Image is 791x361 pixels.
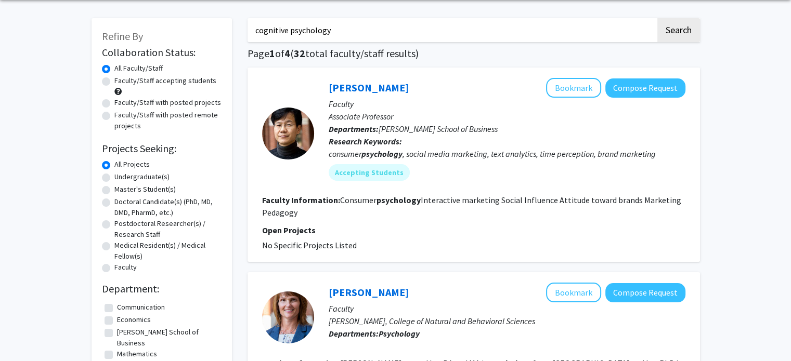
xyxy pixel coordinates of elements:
h2: Projects Seeking: [102,142,222,155]
h2: Department: [102,283,222,295]
p: Faculty [329,302,685,315]
fg-read-more: Consumer Interactive marketing Social Influence Attitude toward brands Marketing Pedagogy [262,195,681,218]
label: [PERSON_NAME] School of Business [117,327,219,349]
h2: Collaboration Status: [102,46,222,59]
label: Mathematics [117,349,157,359]
label: Faculty/Staff with posted projects [114,97,221,108]
span: No Specific Projects Listed [262,240,357,250]
button: Add Dae-Hee Kim to Bookmarks [546,78,601,98]
p: [PERSON_NAME], College of Natural and Behavioral Sciences [329,315,685,327]
button: Compose Request to Nicole Guajardo [605,283,685,302]
label: Faculty/Staff with posted remote projects [114,110,222,131]
b: Departments: [329,124,379,134]
label: Communication [117,302,165,313]
label: Master's Student(s) [114,184,176,195]
b: Research Keywords: [329,136,402,146]
button: Add Nicole Guajardo to Bookmarks [546,283,601,302]
span: 1 [269,47,275,60]
button: Compose Request to Dae-Hee Kim [605,78,685,98]
b: psychology [361,149,403,159]
a: [PERSON_NAME] [329,286,409,299]
span: Refine By [102,30,143,43]
b: Psychology [379,328,420,339]
p: Associate Professor [329,110,685,123]
b: Departments: [329,328,379,339]
label: Faculty/Staff accepting students [114,75,216,86]
input: Search Keywords [248,18,656,42]
b: psychology [377,195,421,205]
label: Faculty [114,262,137,273]
label: Postdoctoral Researcher(s) / Research Staff [114,218,222,240]
label: All Projects [114,159,150,170]
label: All Faculty/Staff [114,63,163,74]
label: Medical Resident(s) / Medical Fellow(s) [114,240,222,262]
p: Open Projects [262,224,685,236]
button: Search [657,18,700,42]
b: Faculty Information: [262,195,340,205]
span: [PERSON_NAME] School of Business [379,124,498,134]
span: 4 [284,47,290,60]
p: Faculty [329,98,685,110]
span: 32 [294,47,305,60]
a: [PERSON_NAME] [329,81,409,94]
label: Doctoral Candidate(s) (PhD, MD, DMD, PharmD, etc.) [114,196,222,218]
h1: Page of ( total faculty/staff results) [248,47,700,60]
mat-chip: Accepting Students [329,164,410,181]
label: Economics [117,314,151,325]
iframe: Chat [8,314,44,353]
div: consumer , social media marketing, text analytics, time perception, brand marketing [329,148,685,160]
label: Undergraduate(s) [114,171,170,182]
